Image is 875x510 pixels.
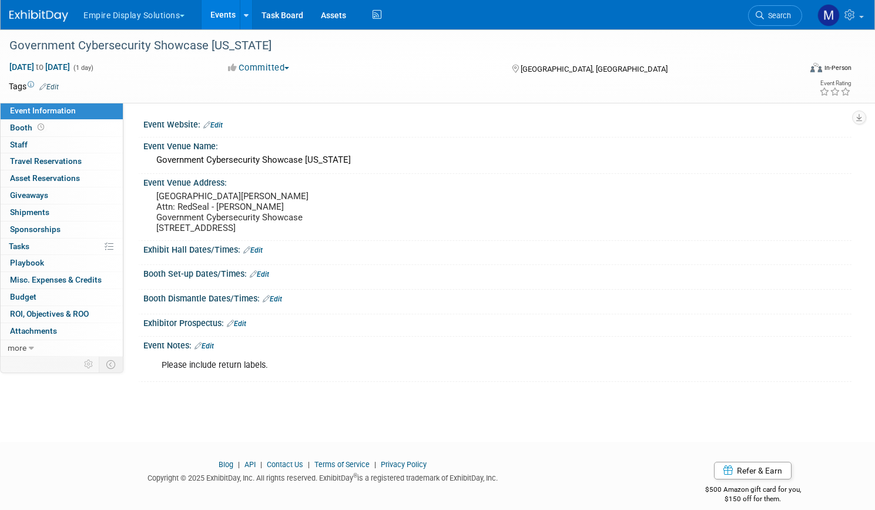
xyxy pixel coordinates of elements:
div: Copyright © 2025 ExhibitDay, Inc. All rights reserved. ExhibitDay is a registered trademark of Ex... [9,470,636,484]
div: Event Notes: [143,337,851,352]
span: Event Information [10,106,76,115]
span: | [235,460,243,469]
td: Tags [9,80,59,92]
td: Personalize Event Tab Strip [79,357,99,372]
span: ROI, Objectives & ROO [10,309,89,318]
a: Travel Reservations [1,153,123,170]
pre: [GEOGRAPHIC_DATA][PERSON_NAME] Attn: RedSeal - [PERSON_NAME] Government Cybersecurity Showcase [S... [156,191,425,233]
span: [GEOGRAPHIC_DATA], [GEOGRAPHIC_DATA] [521,65,668,73]
a: Booth [1,120,123,136]
a: ROI, Objectives & ROO [1,306,123,323]
span: Booth [10,123,46,132]
span: Staff [10,140,28,149]
a: Tasks [1,239,123,255]
span: (1 day) [72,64,93,72]
div: Exhibitor Prospectus: [143,314,851,330]
a: Blog [219,460,233,469]
img: ExhibitDay [9,10,68,22]
span: Travel Reservations [10,156,82,166]
a: Refer & Earn [714,462,792,479]
span: Sponsorships [10,224,61,234]
td: Toggle Event Tabs [99,357,123,372]
a: Misc. Expenses & Credits [1,272,123,288]
a: Edit [39,83,59,91]
span: Asset Reservations [10,173,80,183]
div: Government Cybersecurity Showcase [US_STATE] [5,35,780,56]
div: Booth Dismantle Dates/Times: [143,290,851,305]
img: Format-Inperson.png [810,63,822,72]
div: Event Venue Name: [143,137,851,152]
span: Shipments [10,207,49,217]
span: Attachments [10,326,57,335]
span: to [34,62,45,72]
a: Contact Us [267,460,303,469]
span: | [371,460,379,469]
div: In-Person [824,63,851,72]
div: Please include return labels. [153,354,716,377]
sup: ® [353,472,357,479]
a: Playbook [1,255,123,271]
span: Misc. Expenses & Credits [10,275,102,284]
div: Government Cybersecurity Showcase [US_STATE] [152,151,843,169]
span: Tasks [9,241,29,251]
a: Staff [1,137,123,153]
div: Event Format [726,61,851,79]
a: Event Information [1,103,123,119]
span: Search [764,11,791,20]
span: | [305,460,313,469]
a: Asset Reservations [1,170,123,187]
div: Event Website: [143,116,851,131]
span: [DATE] [DATE] [9,62,71,72]
a: Search [748,5,802,26]
span: Budget [10,292,36,301]
a: Shipments [1,204,123,221]
a: Edit [203,121,223,129]
a: Terms of Service [314,460,370,469]
span: Booth not reserved yet [35,123,46,132]
div: $150 off for them. [654,494,851,504]
a: Edit [227,320,246,328]
div: Event Rating [819,80,851,86]
img: Matt h [817,4,840,26]
span: Playbook [10,258,44,267]
div: Event Venue Address: [143,174,851,189]
a: Edit [243,246,263,254]
div: $500 Amazon gift card for you, [654,477,851,504]
span: more [8,343,26,353]
button: Committed [224,62,294,74]
a: Attachments [1,323,123,340]
a: Budget [1,289,123,306]
a: Privacy Policy [381,460,427,469]
a: Giveaways [1,187,123,204]
div: Exhibit Hall Dates/Times: [143,241,851,256]
span: Giveaways [10,190,48,200]
a: Edit [195,342,214,350]
a: Edit [250,270,269,279]
a: Sponsorships [1,222,123,238]
a: Edit [263,295,282,303]
a: more [1,340,123,357]
div: Booth Set-up Dates/Times: [143,265,851,280]
span: | [257,460,265,469]
a: API [244,460,256,469]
